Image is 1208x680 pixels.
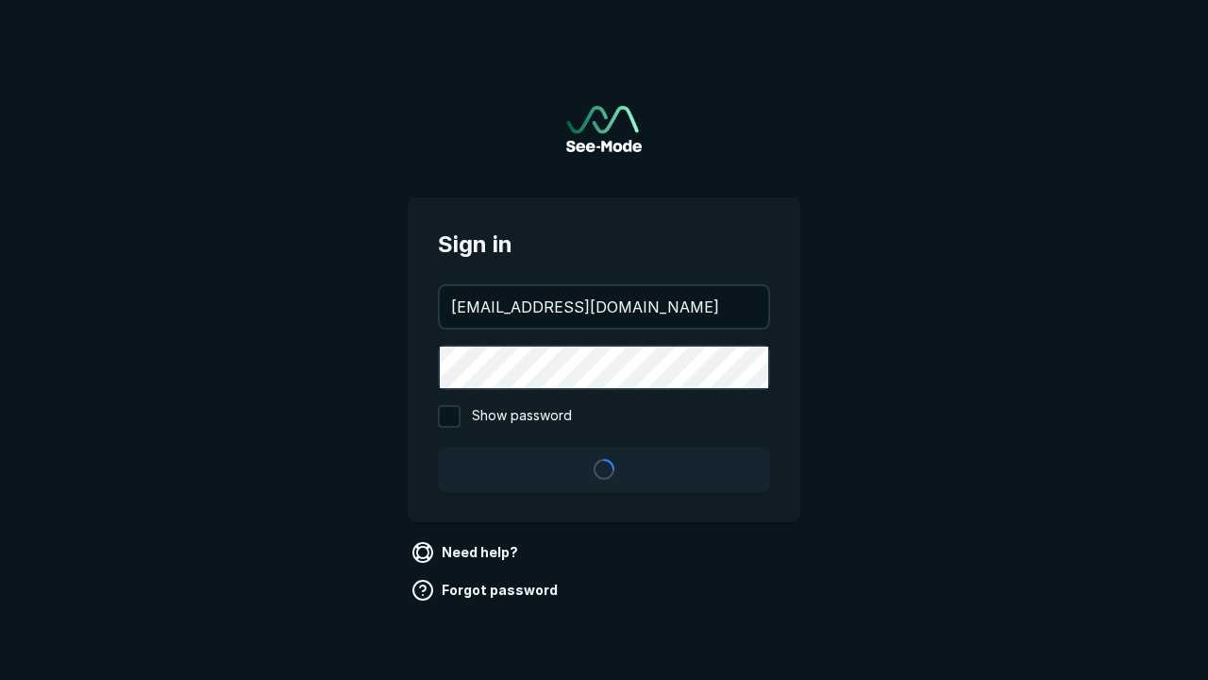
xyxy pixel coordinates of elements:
input: your@email.com [440,286,768,328]
span: Show password [472,405,572,428]
a: Forgot password [408,575,565,605]
img: See-Mode Logo [566,106,642,152]
a: Need help? [408,537,526,568]
a: Go to sign in [566,106,642,152]
span: Sign in [438,228,770,262]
